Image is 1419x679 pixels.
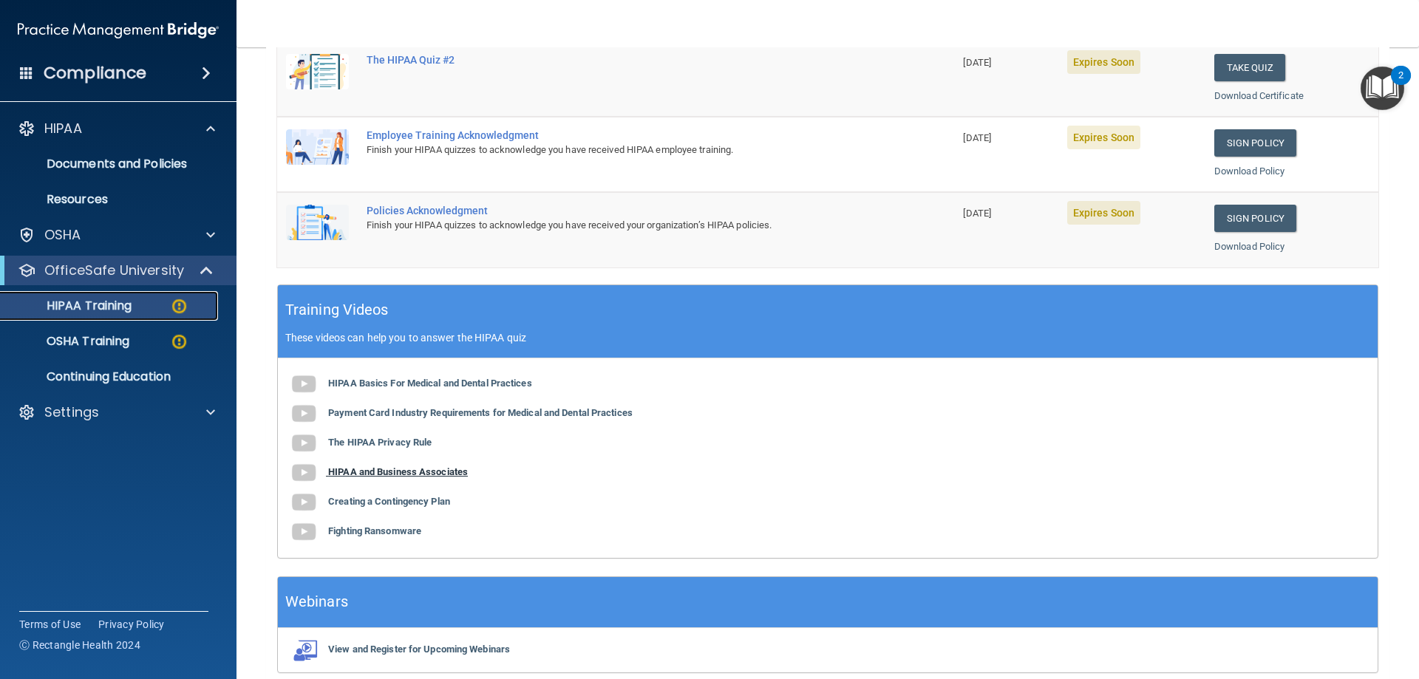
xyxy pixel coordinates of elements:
p: Resources [10,192,211,207]
span: [DATE] [963,208,991,219]
h4: Compliance [44,63,146,83]
a: Privacy Policy [98,617,165,632]
b: The HIPAA Privacy Rule [328,437,432,448]
a: Download Policy [1214,241,1285,252]
img: warning-circle.0cc9ac19.png [170,297,188,315]
img: gray_youtube_icon.38fcd6cc.png [289,458,319,488]
p: HIPAA [44,120,82,137]
img: PMB logo [18,16,219,45]
a: Download Certificate [1214,90,1304,101]
img: gray_youtube_icon.38fcd6cc.png [289,369,319,399]
p: HIPAA Training [10,298,132,313]
div: Employee Training Acknowledgment [367,129,880,141]
p: OfficeSafe University [44,262,184,279]
a: Terms of Use [19,617,81,632]
h5: Webinars [285,589,348,615]
a: HIPAA [18,120,215,137]
a: Sign Policy [1214,205,1296,232]
div: Finish your HIPAA quizzes to acknowledge you have received HIPAA employee training. [367,141,880,159]
img: webinarIcon.c7ebbf15.png [289,639,319,661]
p: Continuing Education [10,369,211,384]
button: Take Quiz [1214,54,1285,81]
a: OfficeSafe University [18,262,214,279]
span: [DATE] [963,57,991,68]
b: View and Register for Upcoming Webinars [328,644,510,655]
div: 2 [1398,75,1403,95]
p: OSHA [44,226,81,244]
div: The HIPAA Quiz #2 [367,54,880,66]
p: OSHA Training [10,334,129,349]
a: OSHA [18,226,215,244]
img: gray_youtube_icon.38fcd6cc.png [289,429,319,458]
p: These videos can help you to answer the HIPAA quiz [285,332,1370,344]
a: Sign Policy [1214,129,1296,157]
span: Expires Soon [1067,201,1140,225]
span: Ⓒ Rectangle Health 2024 [19,638,140,652]
img: gray_youtube_icon.38fcd6cc.png [289,399,319,429]
b: HIPAA and Business Associates [328,466,468,477]
div: Policies Acknowledgment [367,205,880,216]
b: Creating a Contingency Plan [328,496,450,507]
img: warning-circle.0cc9ac19.png [170,332,188,351]
a: Settings [18,403,215,421]
span: Expires Soon [1067,50,1140,74]
b: Fighting Ransomware [328,525,421,536]
span: Expires Soon [1067,126,1140,149]
img: gray_youtube_icon.38fcd6cc.png [289,517,319,547]
a: Download Policy [1214,166,1285,177]
b: HIPAA Basics For Medical and Dental Practices [328,378,532,389]
iframe: Drift Widget Chat Controller [1163,574,1401,633]
p: Documents and Policies [10,157,211,171]
div: Finish your HIPAA quizzes to acknowledge you have received your organization’s HIPAA policies. [367,216,880,234]
b: Payment Card Industry Requirements for Medical and Dental Practices [328,407,633,418]
button: Open Resource Center, 2 new notifications [1361,66,1404,110]
p: Settings [44,403,99,421]
span: [DATE] [963,132,991,143]
h5: Training Videos [285,297,389,323]
img: gray_youtube_icon.38fcd6cc.png [289,488,319,517]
